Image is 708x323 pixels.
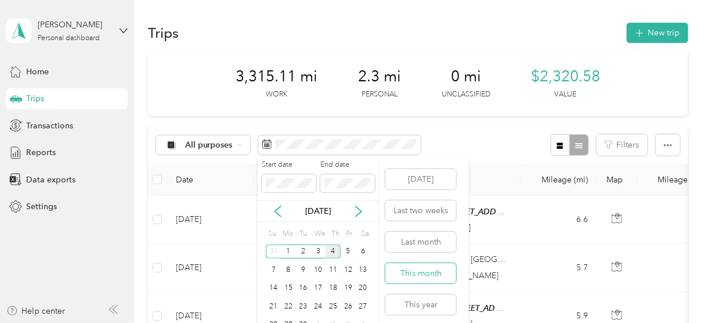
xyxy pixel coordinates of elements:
span: [PERSON_NAME] Office (In Town) ([STREET_ADDRESS][PERSON_NAME][US_STATE]) [318,303,631,313]
div: 15 [281,281,296,296]
div: 27 [356,299,371,314]
div: 7 [266,263,281,277]
p: Unclassified [442,89,490,100]
div: [PERSON_NAME] [38,19,110,31]
div: 10 [310,263,326,277]
div: 18 [326,281,341,296]
div: 20 [356,281,371,296]
div: Th [330,226,341,242]
div: 12 [341,263,356,277]
button: This month [385,263,456,283]
div: Fr [345,226,356,242]
div: 1 [281,245,296,259]
div: 17 [310,281,326,296]
div: 24 [310,299,326,314]
p: Personal [362,89,398,100]
div: 9 [296,263,311,277]
div: 25 [326,299,341,314]
th: Mileage (mi) [521,164,597,196]
span: 3,315.11 mi [236,67,317,86]
button: [DATE] [385,169,456,189]
div: 5 [341,245,356,259]
span: $2,320.58 [531,67,600,86]
th: Date [167,164,254,196]
div: Personal dashboard [38,35,100,42]
td: [DATE] [167,244,254,292]
div: Tu [298,226,309,242]
p: Value [555,89,577,100]
span: Reports [26,146,56,159]
div: 31 [266,245,281,259]
div: 23 [296,299,311,314]
button: This year [385,295,456,315]
div: 4 [326,245,341,259]
button: Last two weeks [385,200,456,221]
div: 21 [266,299,281,314]
div: 6 [356,245,371,259]
div: Sa [360,226,371,242]
th: Map [597,164,638,196]
div: 13 [356,263,371,277]
span: Transactions [26,120,73,132]
h1: Trips [148,27,179,39]
span: Trips [26,92,44,105]
div: 8 [281,263,296,277]
button: Filters [597,134,648,156]
div: 19 [341,281,356,296]
button: Last month [385,232,456,252]
div: 11 [326,263,341,277]
div: 26 [341,299,356,314]
td: [DATE] [167,196,254,244]
button: Help center [6,305,66,317]
label: End date [320,160,375,170]
td: 5.7 [521,244,597,292]
div: 22 [281,299,296,314]
span: Data exports [26,174,75,186]
iframe: Everlance-gr Chat Button Frame [643,258,708,323]
span: Home [26,66,49,78]
p: Work [266,89,287,100]
div: 3 [310,245,326,259]
span: All purposes [185,141,233,149]
span: Settings [26,200,57,213]
span: 2.3 mi [358,67,401,86]
label: Start date [262,160,316,170]
div: 14 [266,281,281,296]
button: New trip [627,23,688,43]
td: 6.6 [521,196,597,244]
div: 2 [296,245,311,259]
div: Mo [281,226,294,242]
span: 0 mi [451,67,481,86]
div: Su [266,226,277,242]
p: [DATE] [294,205,342,217]
div: We [312,226,326,242]
div: 16 [296,281,311,296]
th: Locations [254,164,521,196]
